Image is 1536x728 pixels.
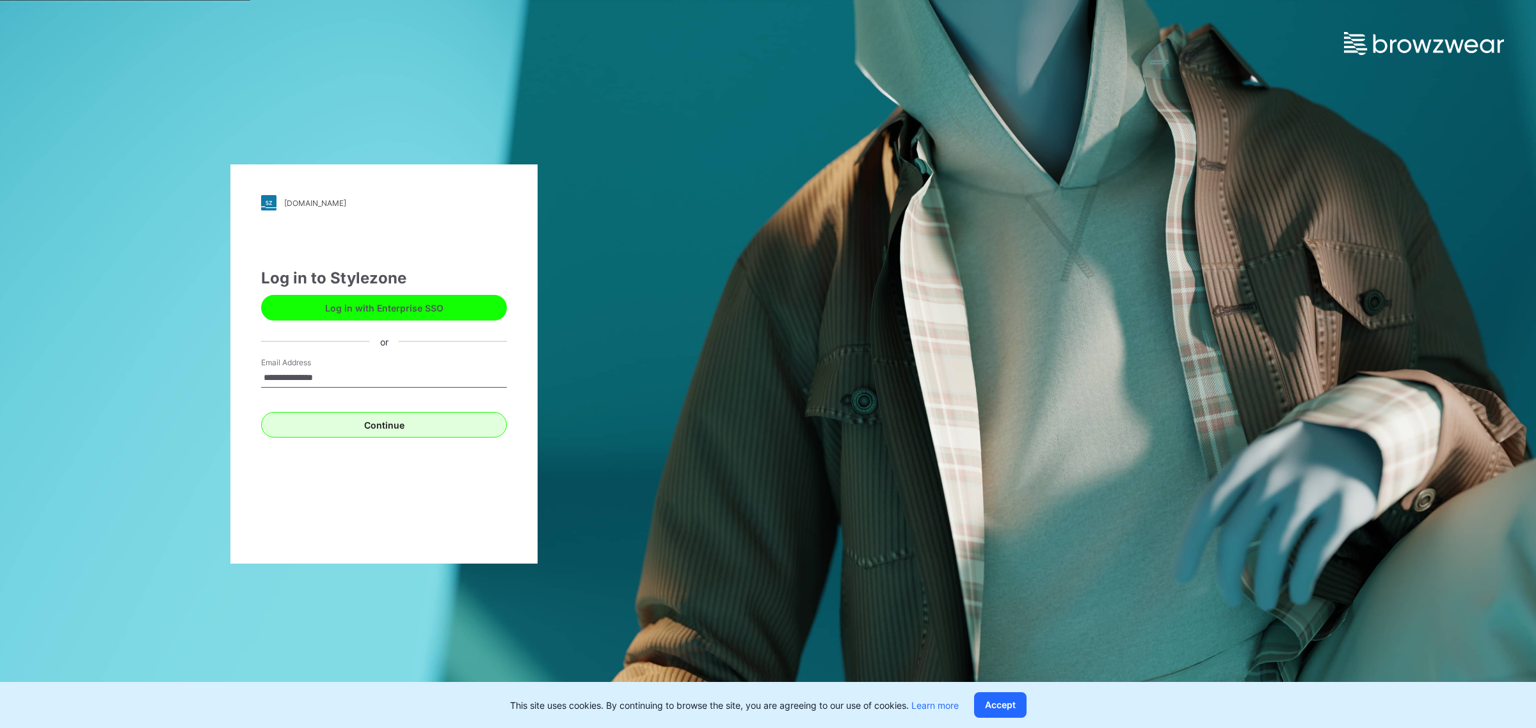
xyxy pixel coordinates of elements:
a: [DOMAIN_NAME] [261,195,507,210]
p: This site uses cookies. By continuing to browse the site, you are agreeing to our use of cookies. [510,699,959,712]
button: Continue [261,412,507,438]
button: Log in with Enterprise SSO [261,295,507,320]
div: Log in to Stylezone [261,267,507,290]
label: Email Address [261,357,351,368]
div: or [370,335,399,348]
div: [DOMAIN_NAME] [284,198,346,208]
img: browzwear-logo.e42bd6dac1945053ebaf764b6aa21510.svg [1344,32,1504,55]
button: Accept [974,692,1027,718]
img: stylezone-logo.562084cfcfab977791bfbf7441f1a819.svg [261,195,276,210]
a: Learn more [911,700,959,711]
